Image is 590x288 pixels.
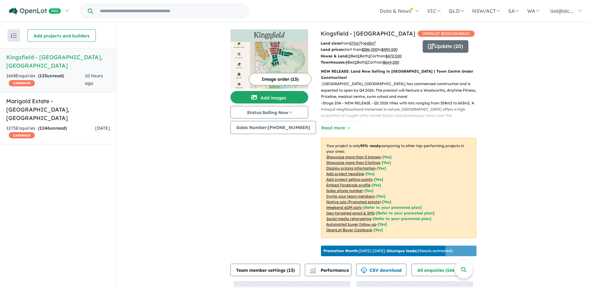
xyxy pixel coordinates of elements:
[326,160,380,165] u: Showcase more than 3 listings
[360,143,380,148] b: 95 % ready
[376,211,434,215] span: [Refer to your promoted plan]
[358,54,360,58] u: 1
[376,194,385,199] span: [ Yes ]
[38,125,67,131] strong: ( unread)
[9,80,35,86] span: CASHBACK
[94,4,247,18] input: Try estate name, suburb, builder or developer
[230,264,300,276] button: Team member settings (13)
[321,138,476,238] p: Your project is only comparing to other top-performing projects in your area: - - - - - - - - - -...
[374,177,383,182] span: [ Yes ]
[321,60,345,65] b: Townhouses:
[418,31,475,37] span: OPENLOT $ 200 CASHBACK
[326,194,375,199] u: Invite your team members
[345,60,347,65] u: 4
[38,73,64,79] strong: ( unread)
[374,228,383,232] span: [Yes]
[355,60,357,65] u: 2
[321,100,481,126] p: - Stage 20A - NEW RELEASE - Q2 2026 titles with lots ranging from 358m2 to 663m2. A tranquil neig...
[321,30,415,37] a: Kingsfield - [GEOGRAPHIC_DATA]
[326,216,371,221] u: Social media retargeting
[6,125,95,140] div: 1275 Enquir ies
[9,7,61,15] img: Openlot PRO Logo White
[321,81,481,100] p: - [GEOGRAPHIC_DATA], [GEOGRAPHIC_DATA], has commenced construction and is expected to open by Q4 ...
[321,59,418,65] p: Bed Bath Car from
[39,125,50,131] span: 1246
[359,41,361,44] sup: 2
[6,97,110,122] h5: Marigold Estate - [GEOGRAPHIC_DATA] , [GEOGRAPHIC_DATA]
[230,106,308,118] button: Status:Selling Now
[249,73,311,85] button: Image order (13)
[310,269,316,273] img: bar-chart.svg
[11,33,17,38] img: sort.svg
[95,125,110,131] span: [DATE]
[378,47,397,52] span: to
[326,205,362,210] u: Weekend eDM slots
[381,47,397,52] u: $ 490,000
[310,267,316,271] img: line-chart.svg
[326,199,381,204] u: Native ads (Promoted estate)
[233,32,306,39] img: Kingsfield - Sunbury Logo
[550,8,574,14] span: izel@alc...
[365,41,376,46] u: 643 m
[383,60,399,65] u: $ 664,000
[323,248,359,253] b: Promotion Month:
[39,73,47,79] span: 125
[363,205,422,210] span: [Refer to your promoted plan]
[326,171,364,176] u: Add project headline
[382,160,391,165] span: [ Yes ]
[326,155,381,159] u: Showcase more than 3 images
[372,183,381,187] span: [ Yes ]
[368,54,370,58] u: 1
[323,248,453,254] p: [DATE] - [DATE] - ( 25 leads estimated)
[356,264,406,276] button: CSV download
[326,183,370,187] u: Embed Facebook profile
[373,216,431,221] span: [Refer to your promoted plan]
[387,248,416,253] b: 20 unique leads
[326,211,374,215] u: Geo-targeted email & SMS
[326,228,372,232] u: OpenLot Buyer Cashback
[348,54,351,58] u: 2
[321,47,343,52] b: Land prices
[382,199,391,204] span: [Yes]
[6,53,110,70] h5: Kingsfield - [GEOGRAPHIC_DATA] , [GEOGRAPHIC_DATA]
[361,267,367,274] img: download icon
[230,91,308,103] button: Add images
[6,72,85,87] div: 1668 Enquir ies
[85,73,103,86] span: 10 hours ago
[230,121,316,134] button: Sales Number:[PHONE_NUMBER]
[411,264,468,276] button: All enquiries (1668)
[230,42,308,89] img: Kingsfield - Sunbury
[321,68,476,81] p: NEW RELEASE: Land Now Selling in [GEOGRAPHIC_DATA] | Town Centre Under Construction!
[350,41,361,46] u: 375 m
[326,166,375,170] u: Display pricing information
[365,188,374,193] span: [ Yes ]
[326,188,363,193] u: Sales phone number
[377,166,386,170] span: [ Yes ]
[230,29,308,89] a: Kingsfield - Sunbury LogoKingsfield - Sunbury
[326,222,376,227] u: Automated buyer follow-up
[27,29,96,42] button: Add projects and builders
[321,41,341,46] b: Land sizes
[321,53,418,59] p: Bed Bath Car from
[321,46,418,53] p: start from
[365,60,368,65] u: 2
[311,267,349,273] span: Performance
[423,40,468,53] button: Update (20)
[321,124,350,132] button: Read more
[385,54,402,58] u: $ 470,500
[326,177,373,182] u: Add project selling-points
[305,264,351,276] button: Performance
[321,54,348,58] b: House & Land:
[374,41,376,44] sup: 2
[361,41,376,46] span: to
[9,132,35,138] span: CASHBACK
[321,40,418,46] p: from
[288,267,293,273] span: 13
[383,155,392,159] span: [ Yes ]
[365,171,374,176] span: [ Yes ]
[362,47,378,52] u: $ 386,000
[378,222,387,227] span: [Yes]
